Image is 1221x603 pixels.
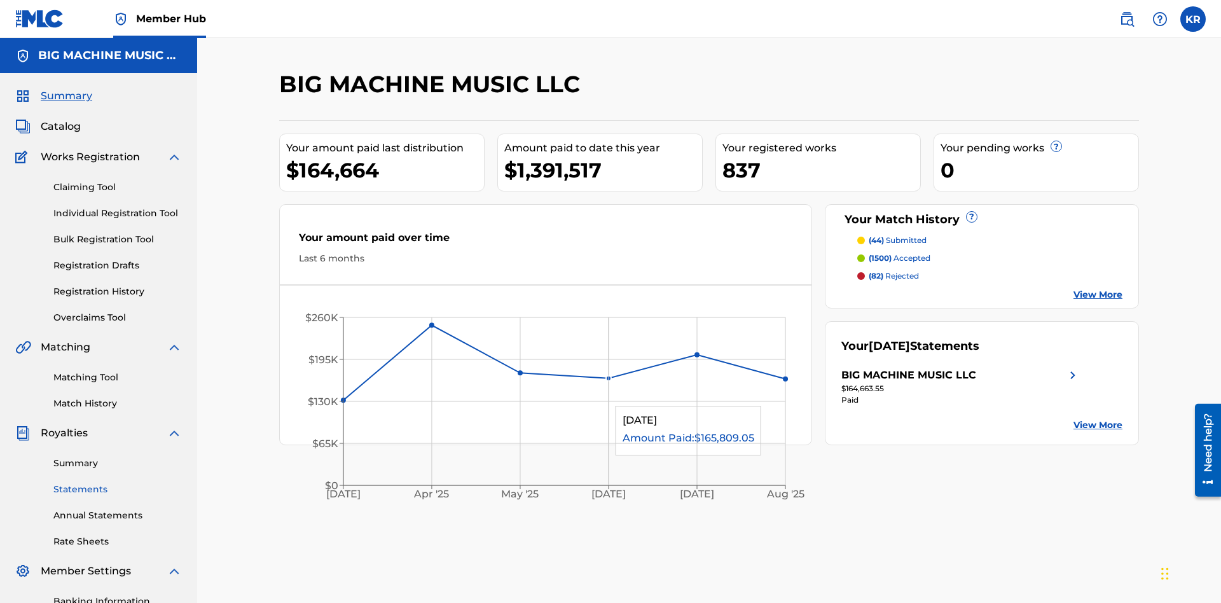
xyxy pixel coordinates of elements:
[15,88,31,104] img: Summary
[1065,368,1080,383] img: right chevron icon
[592,489,626,501] tspan: [DATE]
[15,340,31,355] img: Matching
[167,426,182,441] img: expand
[504,156,702,184] div: $1,391,517
[167,340,182,355] img: expand
[722,141,920,156] div: Your registered works
[53,457,182,470] a: Summary
[869,235,884,245] span: (44)
[286,156,484,184] div: $164,664
[1180,6,1206,32] div: User Menu
[1051,141,1061,151] span: ?
[857,270,1123,282] a: (82) rejected
[41,119,81,134] span: Catalog
[841,211,1123,228] div: Your Match History
[308,354,338,366] tspan: $195K
[53,509,182,522] a: Annual Statements
[299,230,792,252] div: Your amount paid over time
[53,181,182,194] a: Claiming Tool
[15,149,32,165] img: Works Registration
[286,141,484,156] div: Your amount paid last distribution
[167,564,182,579] img: expand
[113,11,128,27] img: Top Rightsholder
[325,480,338,492] tspan: $0
[53,535,182,548] a: Rate Sheets
[53,233,182,246] a: Bulk Registration Tool
[504,141,702,156] div: Amount paid to date this year
[136,11,206,26] span: Member Hub
[15,426,31,441] img: Royalties
[1147,6,1173,32] div: Help
[841,338,979,355] div: Your Statements
[53,311,182,324] a: Overclaims Tool
[941,141,1138,156] div: Your pending works
[722,156,920,184] div: 837
[857,235,1123,246] a: (44) submitted
[279,70,586,99] h2: BIG MACHINE MUSIC LLC
[857,253,1123,264] a: (1500) accepted
[869,235,927,246] p: submitted
[1119,11,1135,27] img: search
[167,149,182,165] img: expand
[869,339,910,353] span: [DATE]
[305,312,338,324] tspan: $260K
[869,253,892,263] span: (1500)
[869,253,930,264] p: accepted
[53,285,182,298] a: Registration History
[967,212,977,222] span: ?
[299,252,792,265] div: Last 6 months
[312,438,338,450] tspan: $65K
[680,489,715,501] tspan: [DATE]
[1073,288,1122,301] a: View More
[41,88,92,104] span: Summary
[841,383,1080,394] div: $164,663.55
[53,371,182,384] a: Matching Tool
[41,564,131,579] span: Member Settings
[941,156,1138,184] div: 0
[1152,11,1168,27] img: help
[53,259,182,272] a: Registration Drafts
[53,207,182,220] a: Individual Registration Tool
[15,10,64,28] img: MLC Logo
[414,489,450,501] tspan: Apr '25
[326,489,361,501] tspan: [DATE]
[841,368,1080,406] a: BIG MACHINE MUSIC LLCright chevron icon$164,663.55Paid
[41,426,88,441] span: Royalties
[15,88,92,104] a: SummarySummary
[502,489,539,501] tspan: May '25
[15,564,31,579] img: Member Settings
[41,340,90,355] span: Matching
[308,396,338,408] tspan: $130K
[53,483,182,496] a: Statements
[869,271,883,281] span: (82)
[869,270,919,282] p: rejected
[41,149,140,165] span: Works Registration
[1114,6,1140,32] a: Public Search
[15,48,31,64] img: Accounts
[766,489,804,501] tspan: Aug '25
[1157,542,1221,603] iframe: Chat Widget
[841,394,1080,406] div: Paid
[1073,419,1122,432] a: View More
[841,368,976,383] div: BIG MACHINE MUSIC LLC
[38,48,182,63] h5: BIG MACHINE MUSIC LLC
[15,119,81,134] a: CatalogCatalog
[1161,555,1169,593] div: Drag
[1185,399,1221,503] iframe: Resource Center
[53,397,182,410] a: Match History
[15,119,31,134] img: Catalog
